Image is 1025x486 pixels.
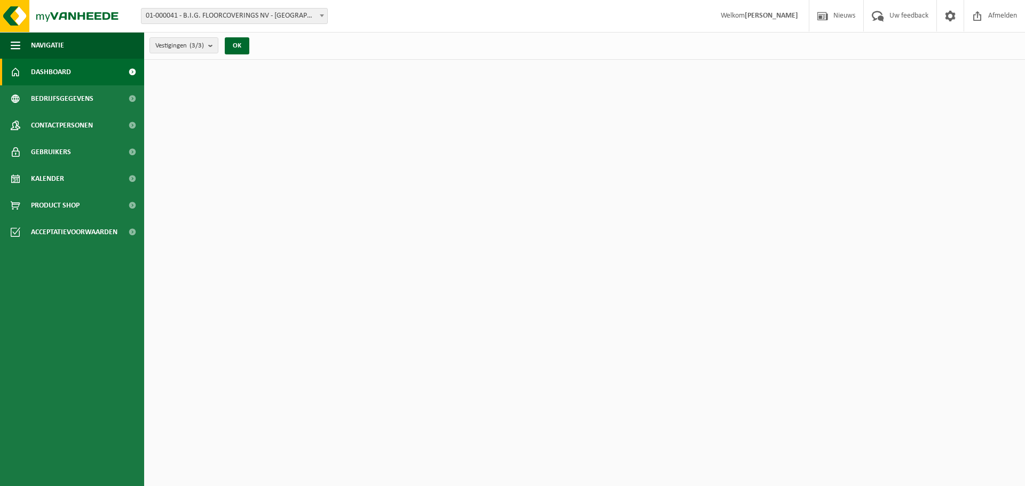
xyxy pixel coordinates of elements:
button: Vestigingen(3/3) [149,37,218,53]
span: Kalender [31,165,64,192]
span: Vestigingen [155,38,204,54]
count: (3/3) [190,42,204,49]
strong: [PERSON_NAME] [745,12,798,20]
span: Bedrijfsgegevens [31,85,93,112]
span: Dashboard [31,59,71,85]
span: 01-000041 - B.I.G. FLOORCOVERINGS NV - WIELSBEKE [141,9,327,23]
span: Contactpersonen [31,112,93,139]
button: OK [225,37,249,54]
span: Gebruikers [31,139,71,165]
span: 01-000041 - B.I.G. FLOORCOVERINGS NV - WIELSBEKE [141,8,328,24]
span: Product Shop [31,192,80,219]
span: Navigatie [31,32,64,59]
span: Acceptatievoorwaarden [31,219,117,245]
